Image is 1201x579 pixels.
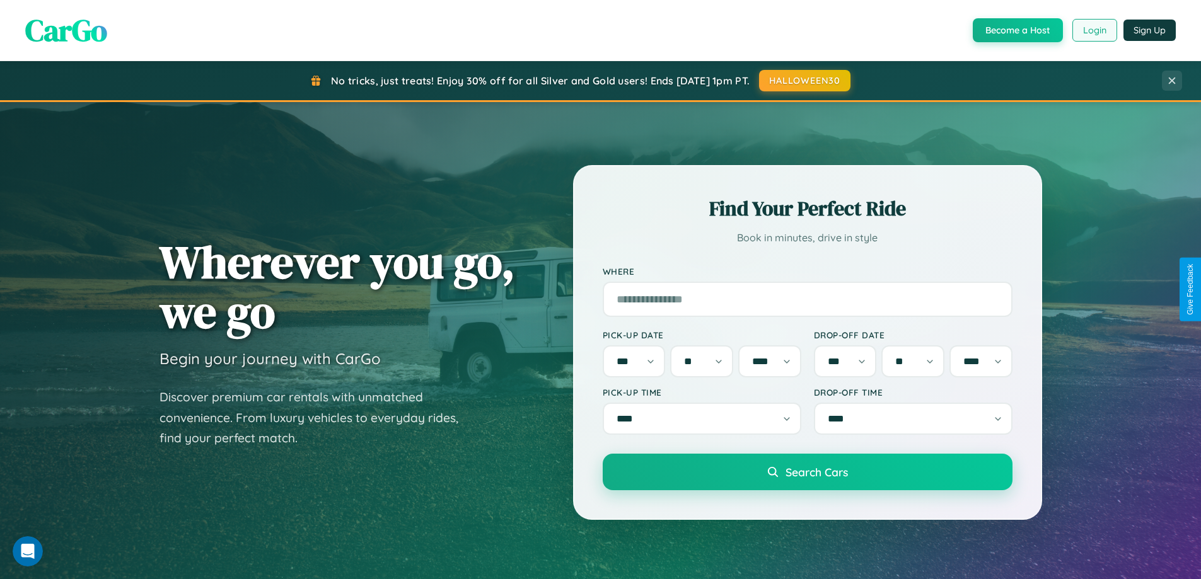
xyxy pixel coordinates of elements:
[603,195,1012,222] h2: Find Your Perfect Ride
[1072,19,1117,42] button: Login
[160,387,475,449] p: Discover premium car rentals with unmatched convenience. From luxury vehicles to everyday rides, ...
[603,330,801,340] label: Pick-up Date
[814,330,1012,340] label: Drop-off Date
[331,74,750,87] span: No tricks, just treats! Enjoy 30% off for all Silver and Gold users! Ends [DATE] 1pm PT.
[786,465,848,479] span: Search Cars
[603,229,1012,247] p: Book in minutes, drive in style
[603,454,1012,490] button: Search Cars
[603,387,801,398] label: Pick-up Time
[1123,20,1176,41] button: Sign Up
[814,387,1012,398] label: Drop-off Time
[973,18,1063,42] button: Become a Host
[160,237,515,336] h1: Wherever you go, we go
[160,349,381,368] h3: Begin your journey with CarGo
[25,9,107,51] span: CarGo
[759,70,850,91] button: HALLOWEEN30
[603,266,1012,277] label: Where
[13,536,43,566] iframe: Intercom live chat
[1186,264,1195,315] div: Give Feedback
